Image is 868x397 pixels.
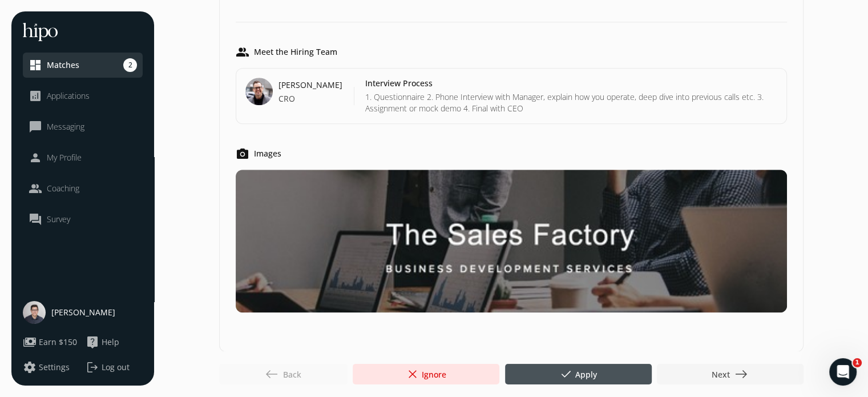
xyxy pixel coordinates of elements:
[23,360,70,374] button: settingsSettings
[236,45,249,59] span: group
[559,367,597,381] span: Apply
[29,120,42,134] span: chat_bubble_outline
[23,360,37,374] span: settings
[123,58,137,72] span: 2
[23,301,46,324] img: user-photo
[86,335,99,349] span: live_help
[829,358,857,386] iframe: Intercom live chat
[23,23,58,41] img: hh-logo-white
[29,151,42,165] span: person
[353,364,499,384] button: closeIgnore
[102,362,130,373] span: Log out
[86,360,99,374] span: logout
[47,183,79,194] span: Coaching
[47,121,84,133] span: Messaging
[23,335,37,349] span: payments
[23,360,80,374] a: settingsSettings
[102,336,119,348] span: Help
[406,367,419,381] span: close
[29,151,137,165] a: personMy Profile
[29,212,42,226] span: question_answer
[47,152,82,163] span: My Profile
[505,364,652,384] button: doneApply
[734,367,748,381] span: east
[365,78,777,89] h5: Interview Process
[406,367,446,381] span: Ignore
[86,360,143,374] button: logoutLog out
[29,182,137,195] a: peopleCoaching
[47,214,70,225] span: Survey
[29,212,137,226] a: question_answerSurvey
[86,335,119,349] button: live_helpHelp
[86,335,143,349] a: live_helpHelp
[51,307,115,318] span: [PERSON_NAME]
[278,79,342,91] span: [PERSON_NAME]
[29,89,42,103] span: analytics
[245,78,273,105] img: recruiter_image
[39,336,77,348] span: Earn $150
[559,367,573,381] span: done
[278,93,295,105] h5: CRO
[236,170,787,312] img: one0.jpeg-workplace.png
[29,182,42,195] span: people
[853,358,862,367] span: 1
[47,90,90,102] span: Applications
[712,367,748,381] span: Next
[657,364,804,384] button: Nexteast
[29,89,137,103] a: analyticsApplications
[39,362,70,373] span: Settings
[254,46,337,58] h5: Meet the Hiring Team
[29,120,137,134] a: chat_bubble_outlineMessaging
[365,91,777,114] p: 1. Questionnaire 2. Phone Interview with Manager, explain how you operate, deep dive into previou...
[23,335,80,349] a: paymentsEarn $150
[23,335,77,349] button: paymentsEarn $150
[236,147,249,161] span: photo_camera
[47,59,79,71] span: Matches
[29,58,137,72] a: dashboardMatches2
[29,58,42,72] span: dashboard
[254,148,281,159] h5: Images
